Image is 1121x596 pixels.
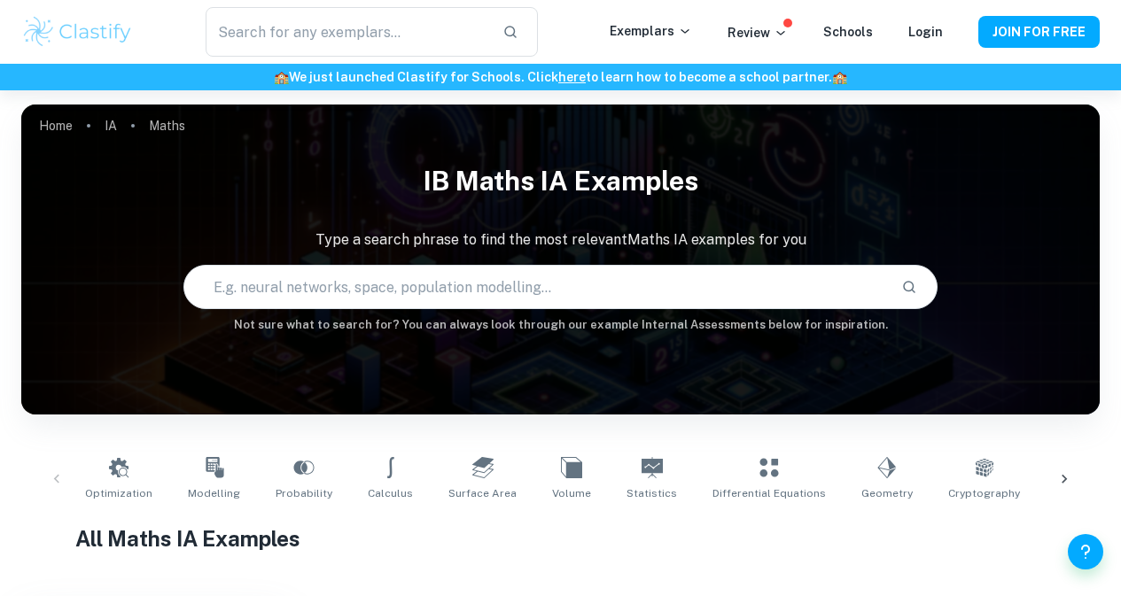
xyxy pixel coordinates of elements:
[948,485,1020,501] span: Cryptography
[4,67,1117,87] h6: We just launched Clastify for Schools. Click to learn how to become a school partner.
[1068,534,1103,569] button: Help and Feedback
[21,316,1100,334] h6: Not sure what to search for? You can always look through our example Internal Assessments below f...
[21,154,1100,208] h1: IB Maths IA examples
[627,485,677,501] span: Statistics
[610,21,692,41] p: Exemplars
[823,25,873,39] a: Schools
[21,14,134,50] img: Clastify logo
[832,70,847,84] span: 🏫
[908,25,943,39] a: Login
[712,485,826,501] span: Differential Equations
[75,522,1046,554] h1: All Maths IA Examples
[448,485,517,501] span: Surface Area
[85,485,152,501] span: Optimization
[39,113,73,138] a: Home
[558,70,586,84] a: here
[188,485,240,501] span: Modelling
[276,485,332,501] span: Probability
[21,229,1100,251] p: Type a search phrase to find the most relevant Maths IA examples for you
[149,116,185,135] p: Maths
[206,7,489,57] input: Search for any exemplars...
[105,113,117,138] a: IA
[368,485,413,501] span: Calculus
[552,485,591,501] span: Volume
[978,16,1100,48] button: JOIN FOR FREE
[274,70,289,84] span: 🏫
[894,272,924,302] button: Search
[728,23,788,43] p: Review
[861,485,913,501] span: Geometry
[184,262,888,312] input: E.g. neural networks, space, population modelling...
